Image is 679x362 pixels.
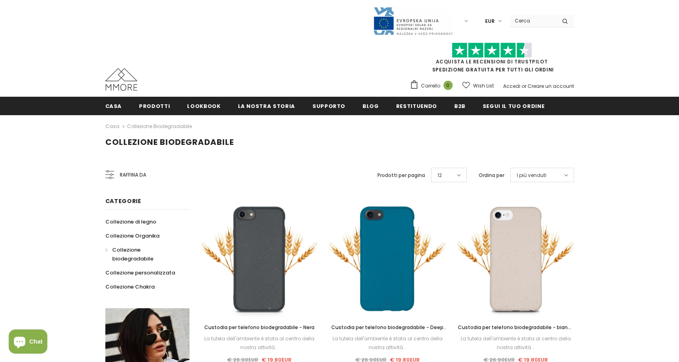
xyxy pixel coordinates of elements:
span: Collezione biodegradabile [112,246,153,262]
img: Fidati di Pilot Stars [452,43,532,58]
span: Custodia per telefono biodegradabile - Nera [204,324,314,331]
a: Collezione Organika [105,229,159,243]
span: Restituendo [396,102,437,110]
span: Custodia per telefono biodegradabile - Deep Sea Blue [331,324,447,340]
span: Collezione di legno [105,218,156,226]
inbox-online-store-chat: Shopify online store chat [6,329,50,356]
a: Carrello 0 [410,80,457,92]
span: Lookbook [187,102,220,110]
span: B2B [454,102,465,110]
a: Collezione biodegradabile [105,243,181,266]
span: Prodotti [139,102,170,110]
label: Prodotti per pagina [377,171,425,179]
a: Custodia per telefono biodegradabile - Deep Sea Blue [329,323,445,332]
span: Wish List [473,82,494,90]
a: Accedi [503,83,520,89]
a: supporto [312,97,345,115]
span: supporto [312,102,345,110]
span: La nostra storia [238,102,295,110]
a: Creare un account [528,83,574,89]
a: Casa [105,97,122,115]
span: Casa [105,102,122,110]
span: Collezione Organika [105,232,159,240]
a: Segui il tuo ordine [483,97,544,115]
img: Javni Razpis [373,6,453,36]
span: EUR [485,17,495,25]
span: Carrello [421,82,440,90]
a: Restituendo [396,97,437,115]
label: Ordina per [479,171,504,179]
a: Collezione Chakra [105,280,155,294]
a: B2B [454,97,465,115]
a: Blog [363,97,379,115]
a: Acquista le recensioni di TrustPilot [436,58,548,65]
span: Custodia per telefono biodegradabile - bianco naturale [458,324,574,340]
div: La tutela dell'ambiente è stata al centro della nostra attività... [457,334,574,352]
span: Collezione Chakra [105,283,155,291]
span: Collezione biodegradabile [105,136,234,148]
a: Wish List [462,79,494,93]
span: Blog [363,102,379,110]
a: Custodia per telefono biodegradabile - Nera [201,323,318,332]
a: Collezione di legno [105,215,156,229]
span: Segui il tuo ordine [483,102,544,110]
a: Collezione personalizzata [105,266,175,280]
a: Casa [105,122,119,131]
img: Casi MMORE [105,68,137,91]
div: La tutela dell'ambiente è stata al centro della nostra attività... [201,334,318,352]
input: Search Site [510,15,556,26]
span: or [522,83,526,89]
span: SPEDIZIONE GRATUITA PER TUTTI GLI ORDINI [410,46,574,73]
a: La nostra storia [238,97,295,115]
span: Categorie [105,197,141,205]
span: Collezione personalizzata [105,269,175,277]
div: La tutela dell'ambiente è stata al centro della nostra attività... [329,334,445,352]
span: 0 [443,81,453,90]
a: Prodotti [139,97,170,115]
span: Raffina da [120,171,146,179]
span: I più venduti [517,171,546,179]
a: Collezione biodegradabile [127,123,192,130]
a: Custodia per telefono biodegradabile - bianco naturale [457,323,574,332]
a: Lookbook [187,97,220,115]
a: Javni Razpis [373,17,453,24]
span: 12 [437,171,442,179]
